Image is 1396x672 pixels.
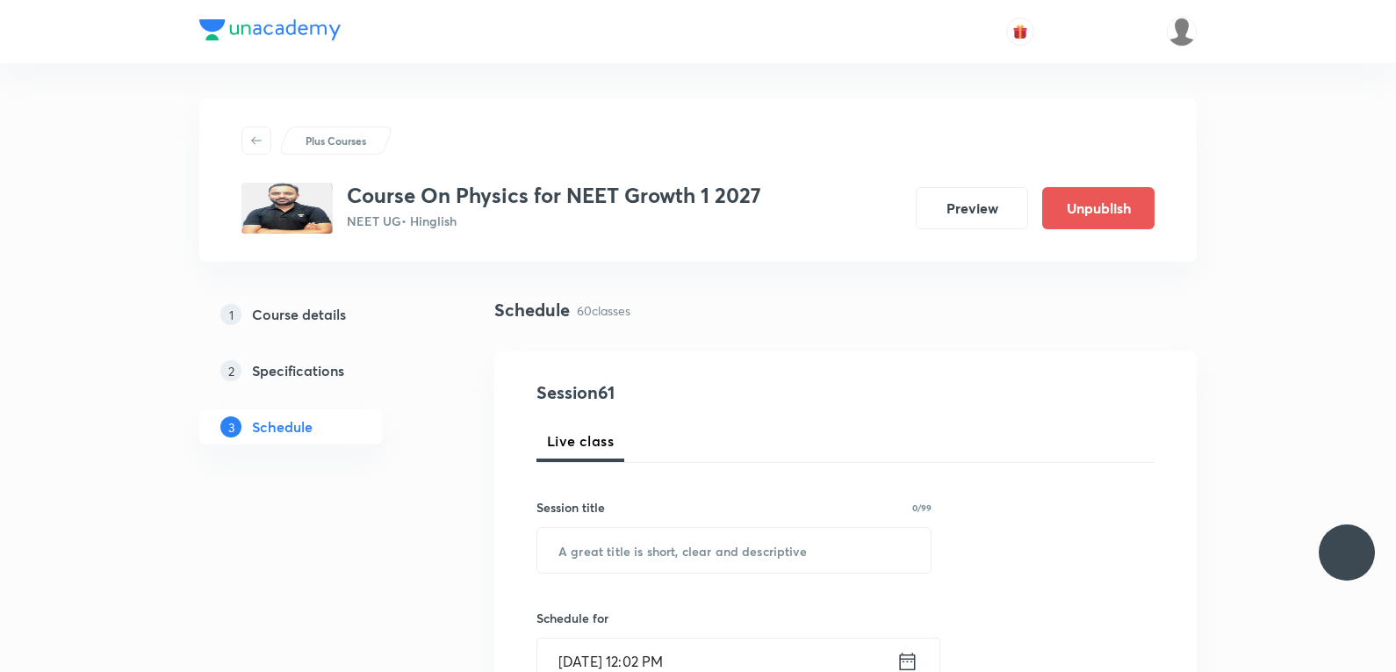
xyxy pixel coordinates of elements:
[220,416,241,437] p: 3
[306,133,366,148] p: Plus Courses
[199,19,341,40] img: Company Logo
[916,187,1028,229] button: Preview
[199,353,438,388] a: 2Specifications
[536,609,932,627] h6: Schedule for
[912,503,932,512] p: 0/99
[1167,17,1197,47] img: Arvind Bhargav
[347,183,761,208] h3: Course On Physics for NEET Growth 1 2027
[220,304,241,325] p: 1
[577,301,630,320] p: 60 classes
[220,360,241,381] p: 2
[347,212,761,230] p: NEET UG • Hinglish
[536,498,605,517] h6: Session title
[252,416,313,437] h5: Schedule
[1336,542,1357,563] img: ttu
[537,528,931,573] input: A great title is short, clear and descriptive
[1042,187,1155,229] button: Unpublish
[252,360,344,381] h5: Specifications
[241,183,333,234] img: 015b606dd76c447fba7464635a52b931.jpg
[1012,24,1028,40] img: avatar
[199,297,438,332] a: 1Course details
[199,19,341,45] a: Company Logo
[1006,18,1034,46] button: avatar
[547,430,614,452] span: Live class
[494,297,570,323] h4: Schedule
[252,304,346,325] h5: Course details
[536,379,857,406] h4: Session 61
